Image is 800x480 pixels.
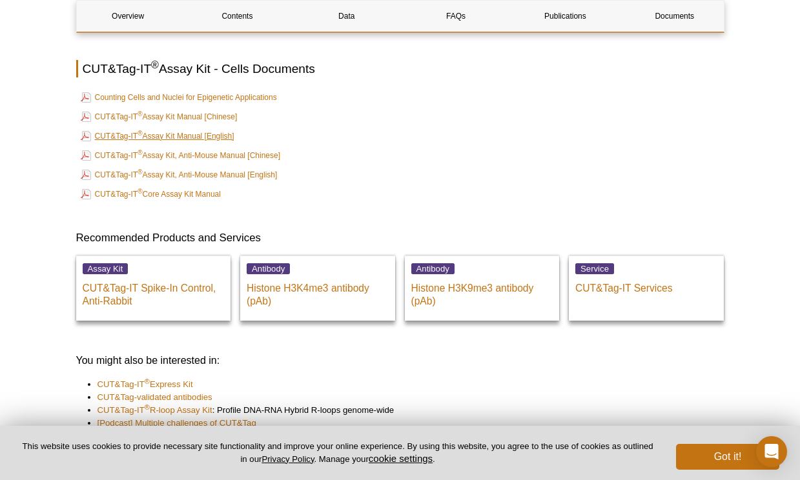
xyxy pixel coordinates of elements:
[623,1,726,32] a: Documents
[145,377,150,385] sup: ®
[138,149,142,156] sup: ®
[262,454,314,464] a: Privacy Policy
[81,109,238,125] a: CUT&Tag-IT®Assay Kit Manual [Chinese]
[756,436,787,467] div: Open Intercom Messenger
[240,255,395,321] a: Antibody Histone H3K4me3 antibody (pAb)
[138,110,142,117] sup: ®
[83,263,128,274] span: Assay Kit
[97,417,256,430] a: [Podcast] Multiple challenges of CUT&Tag
[76,353,724,368] h3: You might also be interested in:
[514,1,617,32] a: Publications
[411,263,455,274] span: Antibody
[575,275,717,295] p: CUT&Tag-IT Services
[97,404,212,417] a: CUT&Tag-IT®R-loop Assay Kit
[295,1,398,32] a: Data
[369,453,433,464] button: cookie settings
[81,90,277,105] a: Counting Cells and Nuclei for Epigenetic Applications
[138,168,142,175] sup: ®
[186,1,289,32] a: Contents
[81,128,234,144] a: CUT&Tag-IT®Assay Kit Manual [English]
[247,263,290,274] span: Antibody
[676,444,779,470] button: Got it!
[411,275,553,308] p: Histone H3K9me3 antibody (pAb)
[151,59,159,70] sup: ®
[21,441,655,465] p: This website uses cookies to provide necessary site functionality and improve your online experie...
[138,130,142,137] sup: ®
[404,1,507,32] a: FAQs
[97,391,212,404] a: CUT&Tag-validated antibodies
[145,403,150,410] sup: ®
[97,378,193,391] a: CUT&Tag-IT®Express Kit
[76,230,724,246] h3: Recommended Products and Services
[569,255,724,321] a: Service CUT&Tag-IT Services
[138,188,142,195] sup: ®
[83,275,225,308] p: CUT&Tag-IT Spike-In Control, Anti-Rabbit
[76,60,724,77] h2: CUT&Tag-IT Assay Kit - Cells Documents
[97,404,712,417] li: : Profile DNA-RNA Hybrid R-loops genome-wide
[81,186,221,202] a: CUT&Tag-IT®Core Assay Kit Manual
[77,1,179,32] a: Overview
[81,167,278,183] a: CUT&Tag-IT®Assay Kit, Anti-Mouse Manual [English]
[405,255,560,321] a: Antibody Histone H3K9me3 antibody (pAb)
[575,263,614,274] span: Service
[81,148,281,163] a: CUT&Tag-IT®Assay Kit, Anti-Mouse Manual [Chinese]
[247,275,389,308] p: Histone H3K4me3 antibody (pAb)
[76,255,231,321] a: Assay Kit CUT&Tag-IT Spike-In Control, Anti-Rabbit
